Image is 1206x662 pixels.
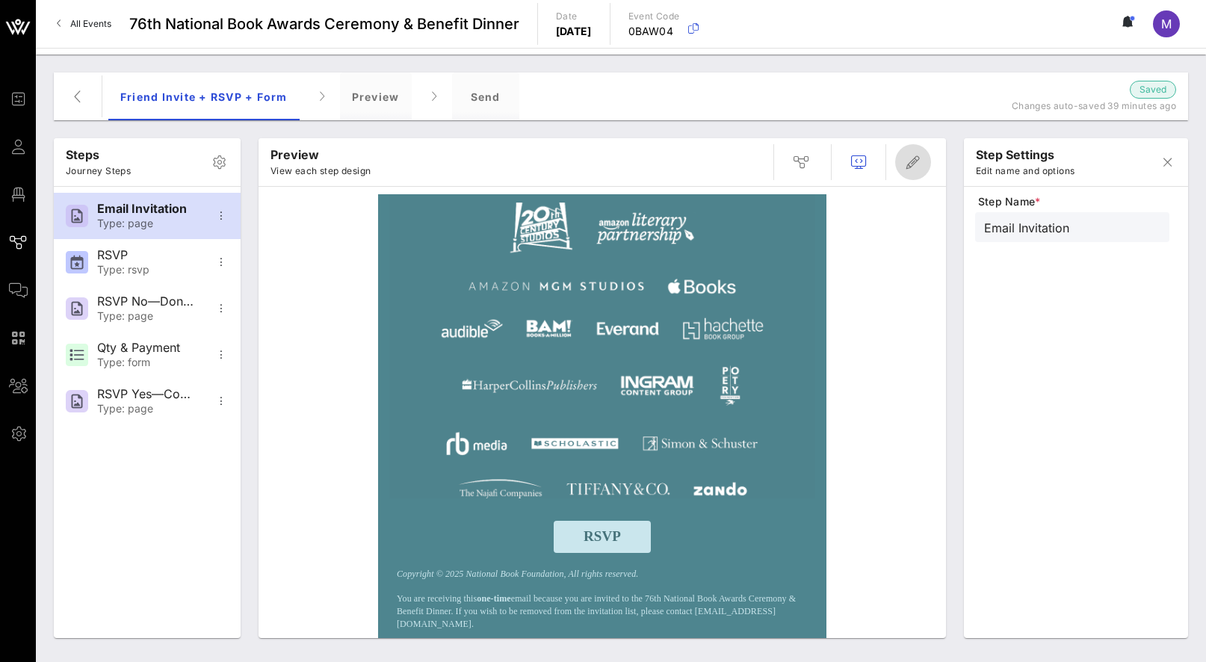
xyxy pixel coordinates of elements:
div: Friend Invite + RSVP + Form [108,72,300,120]
strong: one-time [477,593,510,604]
p: View each step design [270,164,371,179]
p: Changes auto-saved 39 minutes ago [989,99,1176,114]
div: Preview [340,72,412,120]
a: All Events [48,12,120,36]
p: You are receiving this email because you are invited to the 76th National Book Awards Ceremony & ... [397,581,808,631]
p: 0BAW04 [628,24,680,39]
a: RSVP [554,521,651,553]
p: [DATE] [556,24,592,39]
div: Email Invitation [97,202,196,216]
div: M [1153,10,1180,37]
span: 76th National Book Awards Ceremony & Benefit Dinner [129,13,519,35]
p: Event Code [628,9,680,24]
p: Preview [270,146,371,164]
p: Edit name and options [976,164,1074,179]
span: Saved [1139,82,1166,97]
p: Date [556,9,592,24]
div: Type: page [97,310,196,323]
div: RSVP No—Donation Page [97,294,196,309]
div: Type: page [97,217,196,230]
p: Journey Steps [66,164,131,179]
p: Steps [66,146,131,164]
div: Qty & Payment [97,341,196,355]
div: Type: form [97,356,196,369]
span: All Events [70,18,111,29]
div: Send [452,72,519,120]
span: Step Name [978,194,1169,209]
div: Type: page [97,403,196,415]
div: RSVP Yes—Confirmation [97,387,196,401]
em: Copyright © 2025 National Book Foundation, All rights reserved. [397,569,638,579]
div: RSVP [97,248,196,262]
div: Type: rsvp [97,264,196,276]
p: step settings [976,146,1074,164]
span: RSVP [584,528,621,544]
span: M [1161,16,1172,31]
